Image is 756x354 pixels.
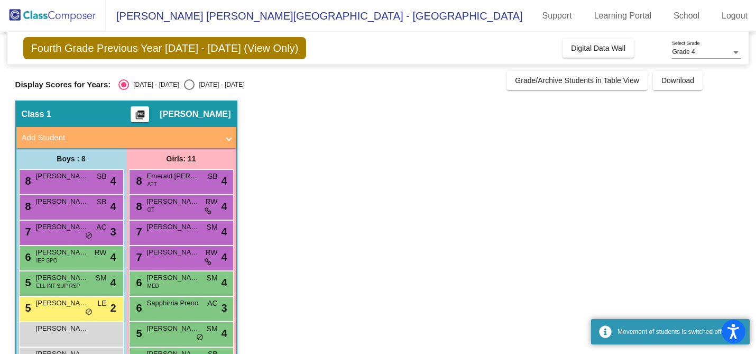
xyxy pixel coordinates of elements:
span: AC [96,222,106,233]
span: [PERSON_NAME] [36,273,89,283]
span: 4 [110,275,116,291]
span: [PERSON_NAME] [36,222,89,232]
mat-icon: picture_as_pdf [134,110,146,124]
span: RW [206,247,218,258]
span: 4 [110,249,116,265]
button: Digital Data Wall [563,39,634,58]
span: [PERSON_NAME] [36,247,89,258]
span: GT [147,206,155,214]
div: Movement of students is switched off [617,327,742,337]
span: Grade/Archive Students in Table View [515,76,639,85]
span: 4 [221,275,227,291]
span: [PERSON_NAME] [147,247,200,258]
a: School [665,7,708,24]
span: Emerald [PERSON_NAME] [147,171,200,181]
span: do_not_disturb_alt [85,308,93,316]
span: 4 [221,325,227,341]
span: 4 [110,198,116,214]
span: 5 [23,277,31,288]
span: 4 [221,249,227,265]
span: 5 [134,328,142,339]
span: SB [97,196,107,207]
span: Sapphirria Preno [147,298,200,308]
div: [DATE] - [DATE] [129,80,179,89]
span: 3 [110,224,116,240]
span: [PERSON_NAME] [147,222,200,232]
mat-radio-group: Select an option [118,79,244,90]
span: Download [661,76,694,85]
span: RW [95,247,107,258]
span: 4 [221,224,227,240]
span: 2 [110,300,116,316]
span: 8 [134,201,142,212]
span: [PERSON_NAME] [147,196,200,207]
button: Print Students Details [131,106,149,122]
span: Class 1 [22,109,51,120]
span: 8 [23,175,31,187]
span: 4 [221,173,227,189]
span: SB [208,171,218,182]
mat-expansion-panel-header: Add Student [16,127,236,148]
span: Fourth Grade Previous Year [DATE] - [DATE] (View Only) [23,37,307,59]
span: Digital Data Wall [571,44,625,52]
span: 5 [23,302,31,314]
a: Logout [713,7,756,24]
span: SM [96,273,107,284]
span: SB [97,171,107,182]
span: ATT [147,180,157,188]
span: 7 [23,226,31,238]
span: 8 [134,175,142,187]
button: Download [653,71,703,90]
span: Display Scores for Years: [15,80,111,89]
span: do_not_disturb_alt [85,232,93,240]
span: SM [207,222,218,233]
span: 6 [23,251,31,263]
span: 7 [134,226,142,238]
span: Grade 4 [672,48,695,56]
span: [PERSON_NAME] [36,196,89,207]
span: [PERSON_NAME] [147,323,200,334]
button: Grade/Archive Students in Table View [506,71,648,90]
span: do_not_disturb_alt [196,333,204,342]
div: [DATE] - [DATE] [195,80,244,89]
div: Boys : 8 [16,148,126,169]
a: Support [534,7,580,24]
span: 6 [134,302,142,314]
span: RW [206,196,218,207]
span: [PERSON_NAME] [160,109,231,120]
span: AC [207,298,217,309]
span: 4 [110,173,116,189]
span: [PERSON_NAME] [36,298,89,308]
span: SM [207,323,218,334]
span: 8 [23,201,31,212]
span: [PERSON_NAME] [36,171,89,181]
div: Girls: 11 [126,148,236,169]
span: IEP SPO [36,257,58,265]
span: 6 [134,277,142,288]
span: [PERSON_NAME] [147,273,200,283]
span: LE [97,298,106,309]
span: 4 [221,198,227,214]
span: ELL INT SUP RSP [36,282,80,290]
span: [PERSON_NAME] [36,323,89,334]
mat-panel-title: Add Student [22,132,218,144]
span: [PERSON_NAME] [PERSON_NAME][GEOGRAPHIC_DATA] - [GEOGRAPHIC_DATA] [106,7,523,24]
a: Learning Portal [586,7,660,24]
span: MED [147,282,159,290]
span: SM [207,273,218,284]
span: 7 [134,251,142,263]
span: 3 [221,300,227,316]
